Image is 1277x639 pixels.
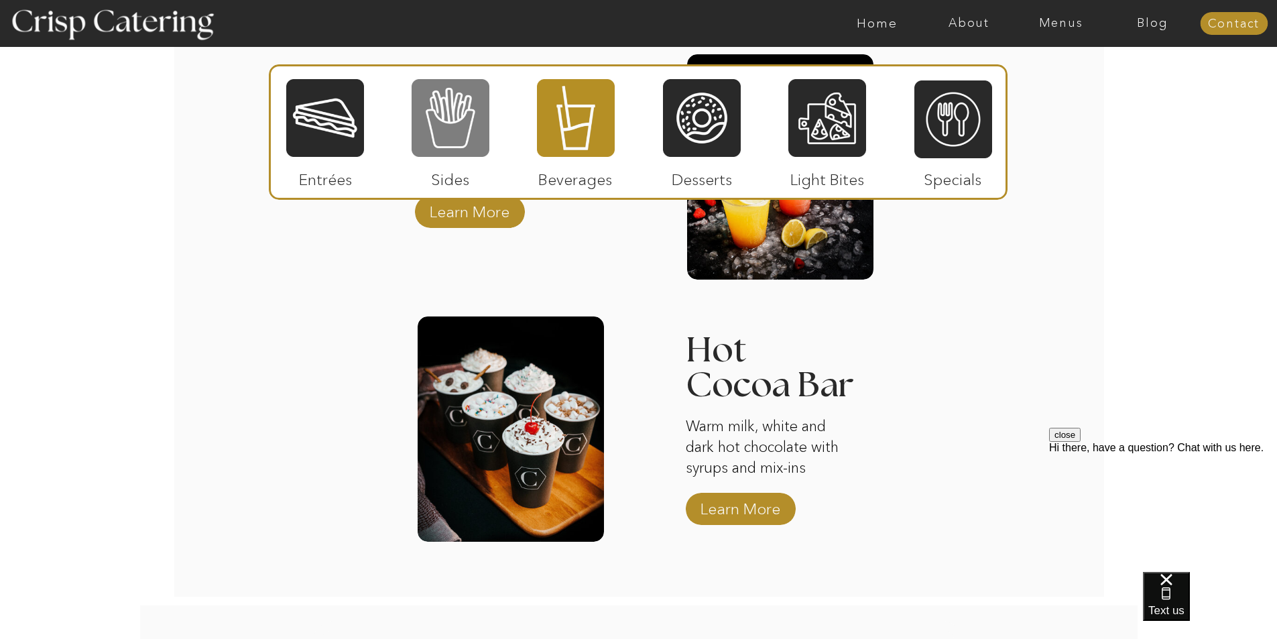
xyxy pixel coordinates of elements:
p: Beverages [531,157,620,196]
a: Menus [1015,17,1107,30]
a: Contact [1200,17,1268,31]
p: Sides [406,157,495,196]
p: Entrées [281,157,370,196]
a: Learn More [696,486,785,525]
p: Desserts [658,157,747,196]
p: Light Bites [783,157,872,196]
a: Learn More [425,189,514,228]
p: Warm milk, white and dark hot chocolate with syrups and mix-ins [686,416,845,481]
p: Specials [908,157,997,196]
h3: Hot Cocoa Bar [686,333,863,369]
a: About [923,17,1015,30]
iframe: podium webchat widget prompt [1049,428,1277,589]
a: Home [831,17,923,30]
iframe: podium webchat widget bubble [1143,572,1277,639]
a: Blog [1107,17,1199,30]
